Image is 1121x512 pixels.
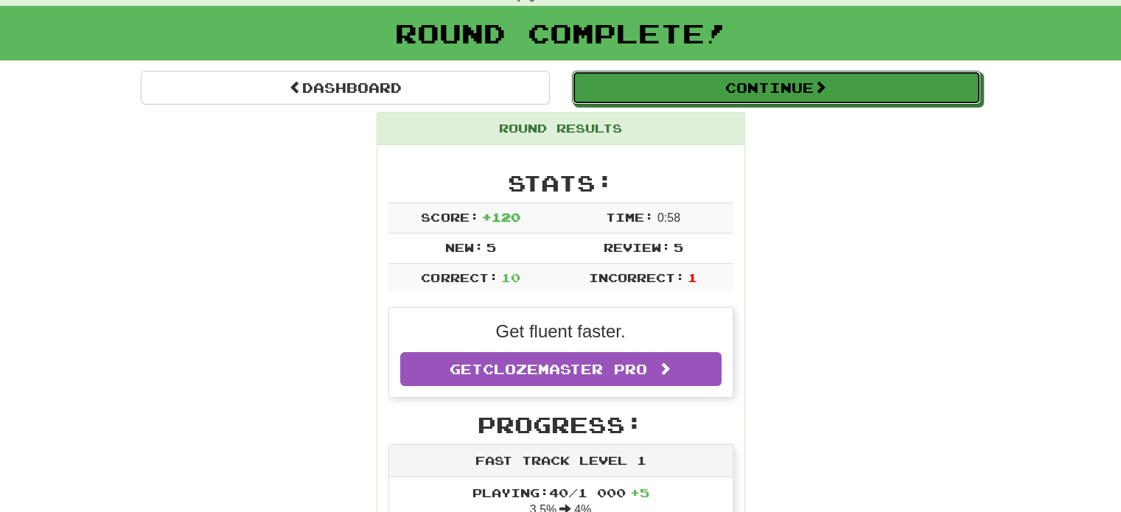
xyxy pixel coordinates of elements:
a: GetClozemaster Pro [400,352,722,386]
span: Time: [606,210,654,224]
h1: Round Complete! [5,18,1116,48]
span: New: [445,240,483,254]
span: Correct: [421,270,497,284]
span: Incorrect: [589,270,685,284]
h2: Stats: [388,171,733,195]
span: Clozemaster Pro [483,361,647,377]
span: 10 [501,270,520,284]
p: Get fluent faster. [400,319,722,344]
span: 5 [674,240,683,254]
h2: Progress: [388,413,733,437]
button: Continue [572,71,981,105]
span: 5 [486,240,496,254]
span: Review: [603,240,670,254]
div: Round Results [377,113,744,145]
span: Score: [421,210,478,224]
span: 1 [688,270,697,284]
a: Dashboard [141,71,550,105]
span: + 5 [630,485,649,499]
span: Playing: 40 / 1 000 [472,485,649,499]
span: 0 : 58 [657,211,680,224]
span: + 120 [482,210,520,224]
div: Fast Track Level 1 [389,445,733,477]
